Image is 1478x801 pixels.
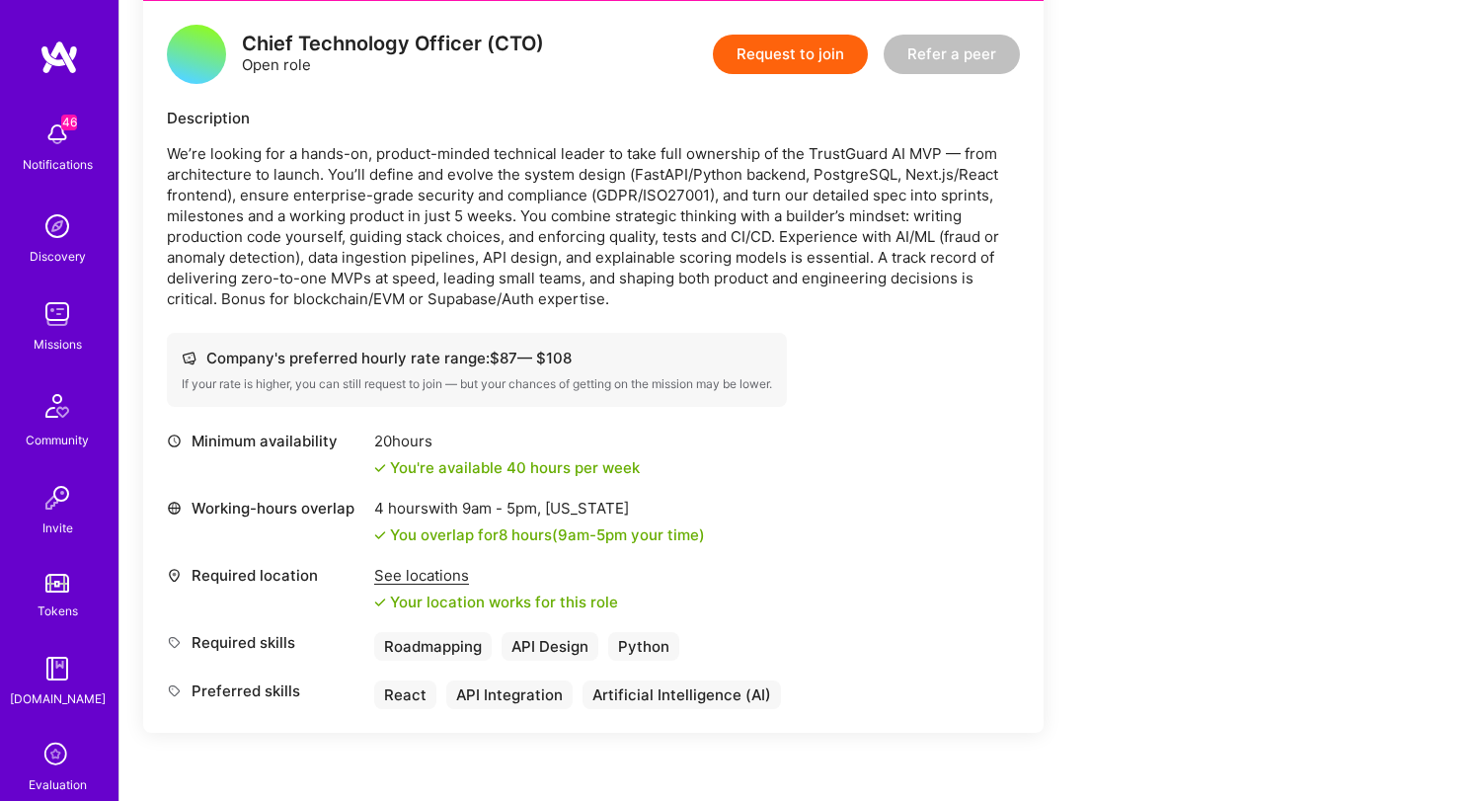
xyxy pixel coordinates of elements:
[446,681,573,709] div: API Integration
[38,294,77,334] img: teamwork
[167,501,182,516] i: icon World
[458,499,545,518] span: 9am - 5pm ,
[42,518,73,538] div: Invite
[167,108,1020,128] div: Description
[374,498,705,519] div: 4 hours with [US_STATE]
[38,115,77,154] img: bell
[38,478,77,518] img: Invite
[242,34,544,54] div: Chief Technology Officer (CTO)
[374,592,618,612] div: Your location works for this role
[167,635,182,650] i: icon Tag
[167,431,364,451] div: Minimum availability
[167,434,182,448] i: icon Clock
[608,632,679,661] div: Python
[167,568,182,583] i: icon Location
[558,525,627,544] span: 9am - 5pm
[167,683,182,698] i: icon Tag
[38,649,77,688] img: guide book
[713,35,868,74] button: Request to join
[502,632,598,661] div: API Design
[182,376,772,392] div: If your rate is higher, you can still request to join — but your chances of getting on the missio...
[38,601,78,621] div: Tokens
[10,688,106,709] div: [DOMAIN_NAME]
[38,206,77,246] img: discovery
[39,737,76,774] i: icon SelectionTeam
[30,246,86,267] div: Discovery
[26,430,89,450] div: Community
[884,35,1020,74] button: Refer a peer
[374,565,618,586] div: See locations
[390,524,705,545] div: You overlap for 8 hours ( your time)
[45,574,69,593] img: tokens
[39,40,79,75] img: logo
[167,143,1020,309] p: We’re looking for a hands-on, product-minded technical leader to take full ownership of the Trust...
[374,431,640,451] div: 20 hours
[374,597,386,608] i: icon Check
[182,351,196,365] i: icon Cash
[29,774,87,795] div: Evaluation
[374,529,386,541] i: icon Check
[182,348,772,368] div: Company's preferred hourly rate range: $ 87 — $ 108
[374,681,436,709] div: React
[61,115,77,130] span: 46
[23,154,93,175] div: Notifications
[374,632,492,661] div: Roadmapping
[167,498,364,519] div: Working-hours overlap
[34,334,82,355] div: Missions
[167,565,364,586] div: Required location
[374,462,386,474] i: icon Check
[167,681,364,701] div: Preferred skills
[242,34,544,75] div: Open role
[374,457,640,478] div: You're available 40 hours per week
[34,382,81,430] img: Community
[167,632,364,653] div: Required skills
[583,681,781,709] div: Artificial Intelligence (AI)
